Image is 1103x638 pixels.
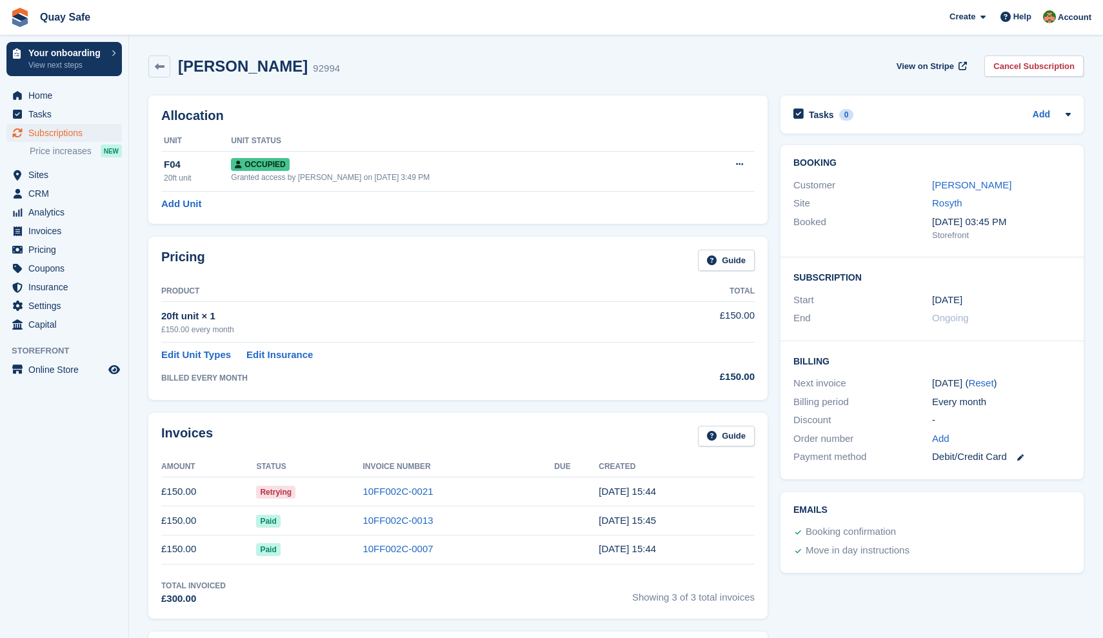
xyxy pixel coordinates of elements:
div: BILLED EVERY MONTH [161,372,644,384]
div: [DATE] ( ) [932,376,1071,391]
a: menu [6,315,122,334]
div: Billing period [793,395,932,410]
span: Help [1013,10,1031,23]
a: Your onboarding View next steps [6,42,122,76]
time: 2025-08-27 14:44:50 UTC [599,486,656,497]
span: Invoices [28,222,106,240]
a: Guide [698,250,755,271]
span: Price increases [30,145,92,157]
th: Unit Status [231,131,691,152]
div: 92994 [313,61,340,76]
h2: Tasks [809,109,834,121]
a: Add [932,432,949,446]
div: NEW [101,145,122,157]
h2: Emails [793,505,1071,515]
span: Storefront [12,344,128,357]
a: menu [6,297,122,315]
th: Unit [161,131,231,152]
a: Price increases NEW [30,144,122,158]
time: 2025-06-27 00:00:00 UTC [932,293,962,308]
span: Tasks [28,105,106,123]
a: Cancel Subscription [984,55,1084,77]
td: £150.00 [161,477,256,506]
div: 20ft unit × 1 [161,309,644,324]
div: Start [793,293,932,308]
span: Account [1058,11,1091,24]
span: Capital [28,315,106,334]
td: £150.00 [161,506,256,535]
span: Settings [28,297,106,315]
div: Storefront [932,229,1071,242]
th: Amount [161,457,256,477]
a: menu [6,278,122,296]
a: 10FF002C-0007 [363,543,433,554]
a: Edit Insurance [246,348,313,363]
th: Total [644,281,755,302]
span: Create [949,10,975,23]
h2: Subscription [793,270,1071,283]
div: Payment method [793,450,932,464]
a: Edit Unit Types [161,348,231,363]
td: £150.00 [161,535,256,564]
th: Created [599,457,755,477]
a: menu [6,166,122,184]
div: - [932,413,1071,428]
div: Next invoice [793,376,932,391]
div: [DATE] 03:45 PM [932,215,1071,230]
div: Move in day instructions [806,543,909,559]
span: View on Stripe [897,60,954,73]
h2: Invoices [161,426,213,447]
div: 0 [839,109,854,121]
span: Paid [256,543,280,556]
span: Subscriptions [28,124,106,142]
a: menu [6,361,122,379]
a: Add Unit [161,197,201,212]
div: Customer [793,178,932,193]
a: [PERSON_NAME] [932,179,1011,190]
a: menu [6,184,122,203]
p: Your onboarding [28,48,105,57]
span: Pricing [28,241,106,259]
span: Paid [256,515,280,528]
h2: Pricing [161,250,205,271]
span: Retrying [256,486,295,499]
a: menu [6,124,122,142]
th: Status [256,457,363,477]
span: CRM [28,184,106,203]
div: F04 [164,157,231,172]
div: 20ft unit [164,172,231,184]
div: Booking confirmation [806,524,896,540]
span: Home [28,86,106,105]
div: Order number [793,432,932,446]
a: menu [6,86,122,105]
div: Granted access by [PERSON_NAME] on [DATE] 3:49 PM [231,172,691,183]
div: Site [793,196,932,211]
div: Total Invoiced [161,580,226,592]
span: Occupied [231,158,289,171]
div: £300.00 [161,592,226,606]
span: Coupons [28,259,106,277]
span: Sites [28,166,106,184]
h2: Billing [793,354,1071,367]
div: Booked [793,215,932,242]
a: Reset [968,377,993,388]
a: 10FF002C-0013 [363,515,433,526]
time: 2025-07-27 14:45:06 UTC [599,515,656,526]
span: Showing 3 of 3 total invoices [632,580,755,606]
a: Preview store [106,362,122,377]
time: 2025-06-27 14:44:19 UTC [599,543,656,554]
div: Debit/Credit Card [932,450,1071,464]
h2: Allocation [161,108,755,123]
div: £150.00 every month [161,324,644,335]
h2: [PERSON_NAME] [178,57,308,75]
a: menu [6,222,122,240]
td: £150.00 [644,301,755,342]
span: Analytics [28,203,106,221]
div: Discount [793,413,932,428]
a: 10FF002C-0021 [363,486,433,497]
p: View next steps [28,59,105,71]
a: menu [6,241,122,259]
img: Fiona Connor [1043,10,1056,23]
a: Quay Safe [35,6,95,28]
a: menu [6,259,122,277]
